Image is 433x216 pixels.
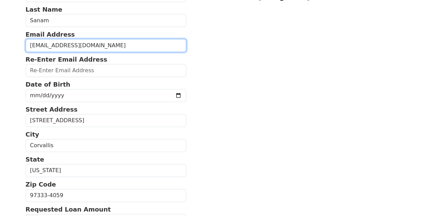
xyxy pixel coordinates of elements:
[26,64,187,77] input: Re-Enter Email Address
[26,206,111,213] strong: Requested Loan Amount
[26,156,44,163] strong: State
[26,56,107,63] strong: Re-Enter Email Address
[26,181,56,188] strong: Zip Code
[26,81,71,88] strong: Date of Birth
[26,131,39,138] strong: City
[26,106,78,113] strong: Street Address
[26,139,187,152] input: City
[26,31,75,38] strong: Email Address
[26,39,187,52] input: Email Address
[26,114,187,127] input: Street Address
[26,14,187,27] input: Last Name
[26,189,187,202] input: Zip Code
[26,6,62,13] strong: Last Name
